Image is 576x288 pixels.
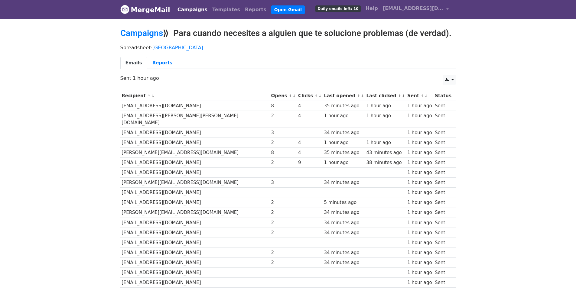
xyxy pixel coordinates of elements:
[271,179,295,186] div: 3
[421,94,424,98] a: ↑
[271,249,295,256] div: 2
[407,199,432,206] div: 1 hour ago
[407,102,432,109] div: 1 hour ago
[433,148,453,158] td: Sent
[407,139,432,146] div: 1 hour ago
[298,159,321,166] div: 9
[433,101,453,111] td: Sent
[407,279,432,286] div: 1 hour ago
[147,94,151,98] a: ↑
[407,169,432,176] div: 1 hour ago
[210,4,242,16] a: Templates
[120,91,270,101] th: Recipient
[120,188,270,198] td: [EMAIL_ADDRESS][DOMAIN_NAME]
[407,239,432,246] div: 1 hour ago
[120,128,270,138] td: [EMAIL_ADDRESS][DOMAIN_NAME]
[120,138,270,147] td: [EMAIL_ADDRESS][DOMAIN_NAME]
[297,91,322,101] th: Clicks
[366,159,404,166] div: 38 minutes ago
[433,178,453,188] td: Sent
[271,5,305,14] a: Open Gmail
[151,94,155,98] a: ↓
[433,128,453,138] td: Sent
[271,209,295,216] div: 2
[366,139,404,146] div: 1 hour ago
[433,198,453,208] td: Sent
[433,278,453,288] td: Sent
[433,208,453,218] td: Sent
[293,94,296,98] a: ↓
[324,249,363,256] div: 34 minutes ago
[313,2,363,15] a: Daily emails left: 10
[120,3,170,16] a: MergeMail
[324,149,363,156] div: 35 minutes ago
[365,91,406,101] th: Last clicked
[383,5,443,12] span: [EMAIL_ADDRESS][DOMAIN_NAME]
[361,94,364,98] a: ↓
[271,229,295,236] div: 2
[120,75,456,81] p: Sent 1 hour ago
[298,139,321,146] div: 4
[271,259,295,266] div: 2
[357,94,360,98] a: ↑
[120,238,270,248] td: [EMAIL_ADDRESS][DOMAIN_NAME]
[433,138,453,147] td: Sent
[323,91,365,101] th: Last opened
[318,94,322,98] a: ↓
[271,129,295,136] div: 3
[324,112,363,119] div: 1 hour ago
[120,28,163,38] a: Campaigns
[298,102,321,109] div: 4
[324,199,363,206] div: 5 minutes ago
[380,2,451,17] a: [EMAIL_ADDRESS][DOMAIN_NAME]
[270,91,297,101] th: Opens
[120,158,270,168] td: [EMAIL_ADDRESS][DOMAIN_NAME]
[120,248,270,258] td: [EMAIL_ADDRESS][DOMAIN_NAME]
[433,168,453,178] td: Sent
[363,2,380,15] a: Help
[433,111,453,128] td: Sent
[298,149,321,156] div: 4
[433,248,453,258] td: Sent
[324,209,363,216] div: 34 minutes ago
[152,45,203,50] a: [GEOGRAPHIC_DATA]
[271,139,295,146] div: 2
[120,44,456,51] p: Spreadsheet:
[402,94,405,98] a: ↓
[120,28,456,38] h2: ⟫ Para cuando necesites a alguien que te solucione problemas (de verdad).
[298,112,321,119] div: 4
[433,258,453,268] td: Sent
[407,129,432,136] div: 1 hour ago
[407,259,432,266] div: 1 hour ago
[407,159,432,166] div: 1 hour ago
[271,159,295,166] div: 2
[289,94,292,98] a: ↑
[425,94,428,98] a: ↓
[314,94,318,98] a: ↑
[120,198,270,208] td: [EMAIL_ADDRESS][DOMAIN_NAME]
[324,219,363,226] div: 34 minutes ago
[120,228,270,238] td: [EMAIL_ADDRESS][DOMAIN_NAME]
[120,218,270,228] td: [EMAIL_ADDRESS][DOMAIN_NAME]
[407,219,432,226] div: 1 hour ago
[433,268,453,278] td: Sent
[433,228,453,238] td: Sent
[324,139,363,146] div: 1 hour ago
[120,178,270,188] td: [PERSON_NAME][EMAIL_ADDRESS][DOMAIN_NAME]
[271,149,295,156] div: 8
[407,209,432,216] div: 1 hour ago
[120,168,270,178] td: [EMAIL_ADDRESS][DOMAIN_NAME]
[407,189,432,196] div: 1 hour ago
[120,148,270,158] td: [PERSON_NAME][EMAIL_ADDRESS][DOMAIN_NAME]
[315,5,360,12] span: Daily emails left: 10
[398,94,401,98] a: ↑
[120,5,129,14] img: MergeMail logo
[407,179,432,186] div: 1 hour ago
[120,111,270,128] td: [EMAIL_ADDRESS][PERSON_NAME][PERSON_NAME][DOMAIN_NAME]
[407,112,432,119] div: 1 hour ago
[242,4,269,16] a: Reports
[407,269,432,276] div: 1 hour ago
[324,102,363,109] div: 35 minutes ago
[120,101,270,111] td: [EMAIL_ADDRESS][DOMAIN_NAME]
[324,259,363,266] div: 34 minutes ago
